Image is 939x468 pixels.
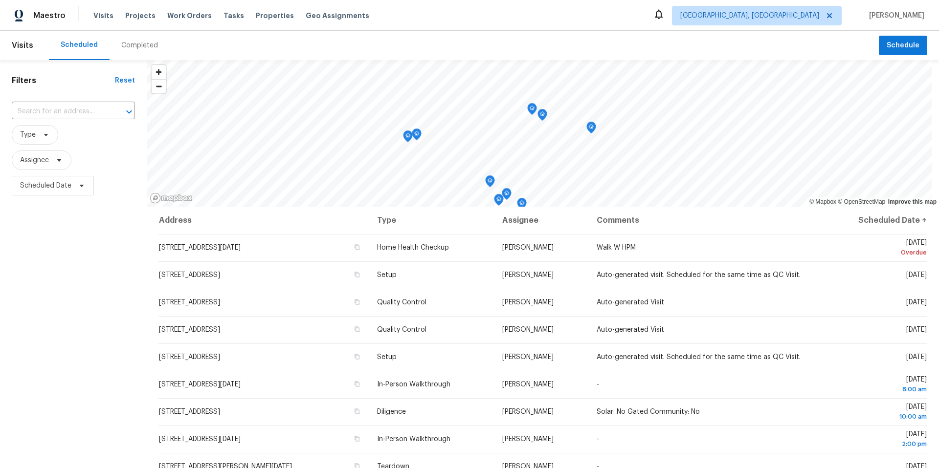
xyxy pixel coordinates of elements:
[353,380,361,388] button: Copy Address
[586,122,596,137] div: Map marker
[159,299,220,306] span: [STREET_ADDRESS]
[537,109,547,124] div: Map marker
[377,244,449,251] span: Home Health Checkup
[353,270,361,279] button: Copy Address
[33,11,66,21] span: Maestro
[827,404,927,422] span: [DATE]
[377,381,450,388] span: In-Person Walkthrough
[12,76,115,85] h1: Filters
[353,407,361,416] button: Copy Address
[159,272,220,278] span: [STREET_ADDRESS]
[589,207,820,234] th: Comments
[158,207,369,234] th: Address
[159,381,241,388] span: [STREET_ADDRESS][DATE]
[224,12,244,19] span: Tasks
[502,299,554,306] span: [PERSON_NAME]
[517,198,527,213] div: Map marker
[597,408,700,415] span: Solar: No Gated Community: No
[502,354,554,361] span: [PERSON_NAME]
[152,80,166,93] span: Zoom out
[680,11,819,21] span: [GEOGRAPHIC_DATA], [GEOGRAPHIC_DATA]
[819,207,927,234] th: Scheduled Date ↑
[377,272,397,278] span: Setup
[20,130,36,140] span: Type
[597,354,801,361] span: Auto-generated visit. Scheduled for the same time as QC Visit.
[377,436,450,443] span: In-Person Walkthrough
[306,11,369,21] span: Geo Assignments
[353,352,361,361] button: Copy Address
[865,11,924,21] span: [PERSON_NAME]
[827,376,927,394] span: [DATE]
[167,11,212,21] span: Work Orders
[256,11,294,21] span: Properties
[502,272,554,278] span: [PERSON_NAME]
[377,299,426,306] span: Quality Control
[12,35,33,56] span: Visits
[906,272,927,278] span: [DATE]
[122,105,136,119] button: Open
[159,408,220,415] span: [STREET_ADDRESS]
[412,128,422,144] div: Map marker
[827,239,927,257] span: [DATE]
[353,243,361,252] button: Copy Address
[61,40,98,50] div: Scheduled
[353,434,361,443] button: Copy Address
[147,60,932,207] canvas: Map
[597,436,599,443] span: -
[377,408,406,415] span: Diligence
[502,408,554,415] span: [PERSON_NAME]
[502,326,554,333] span: [PERSON_NAME]
[906,354,927,361] span: [DATE]
[20,155,49,165] span: Assignee
[12,104,108,119] input: Search for an address...
[502,381,554,388] span: [PERSON_NAME]
[906,326,927,333] span: [DATE]
[150,192,193,204] a: Mapbox homepage
[527,103,537,118] div: Map marker
[121,41,158,50] div: Completed
[159,326,220,333] span: [STREET_ADDRESS]
[827,412,927,422] div: 10:00 am
[125,11,156,21] span: Projects
[485,175,495,191] div: Map marker
[20,181,71,191] span: Scheduled Date
[827,384,927,394] div: 8:00 am
[502,188,512,203] div: Map marker
[597,244,636,251] span: Walk W HPM
[597,272,801,278] span: Auto-generated visit. Scheduled for the same time as QC Visit.
[597,326,664,333] span: Auto-generated Visit
[159,436,241,443] span: [STREET_ADDRESS][DATE]
[159,244,241,251] span: [STREET_ADDRESS][DATE]
[906,299,927,306] span: [DATE]
[403,130,413,146] div: Map marker
[827,248,927,257] div: Overdue
[809,198,836,205] a: Mapbox
[159,354,220,361] span: [STREET_ADDRESS]
[152,65,166,79] button: Zoom in
[494,207,589,234] th: Assignee
[93,11,113,21] span: Visits
[827,431,927,449] span: [DATE]
[888,198,937,205] a: Improve this map
[377,326,426,333] span: Quality Control
[377,354,397,361] span: Setup
[838,198,885,205] a: OpenStreetMap
[502,244,554,251] span: [PERSON_NAME]
[827,439,927,449] div: 2:00 pm
[502,436,554,443] span: [PERSON_NAME]
[887,40,919,52] span: Schedule
[879,36,927,56] button: Schedule
[369,207,494,234] th: Type
[353,298,361,306] button: Copy Address
[353,325,361,334] button: Copy Address
[597,381,599,388] span: -
[115,76,135,85] div: Reset
[494,194,504,209] div: Map marker
[152,79,166,93] button: Zoom out
[597,299,664,306] span: Auto-generated Visit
